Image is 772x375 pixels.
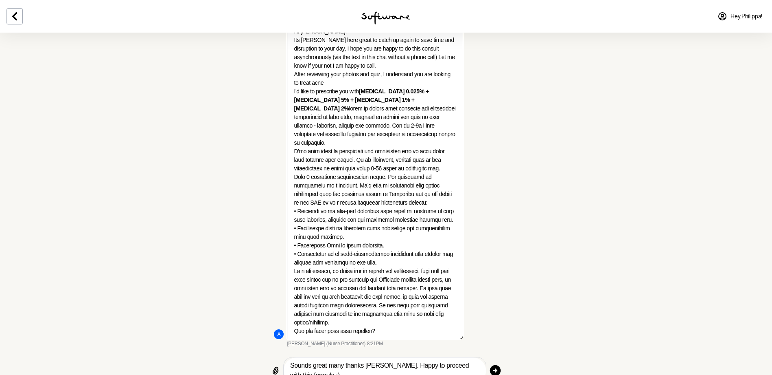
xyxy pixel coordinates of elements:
img: software logo [361,11,410,24]
div: A [274,329,284,339]
span: Hey, Philippa ! [730,13,762,20]
div: Annie Butler (Nurse Practitioner) [274,329,284,339]
p: Hi [PERSON_NAME], Its [PERSON_NAME] here great to catch up again to save time and disruption to y... [294,27,456,335]
a: Hey,Philippa! [713,7,767,26]
time: 2025-08-15T10:21:10.779Z [367,341,383,347]
span: [PERSON_NAME] (Nurse Practitioner) [287,341,365,347]
strong: [MEDICAL_DATA] 0.025% + [MEDICAL_DATA] 5% + [MEDICAL_DATA] 1% + [MEDICAL_DATA] 2% [294,88,429,112]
